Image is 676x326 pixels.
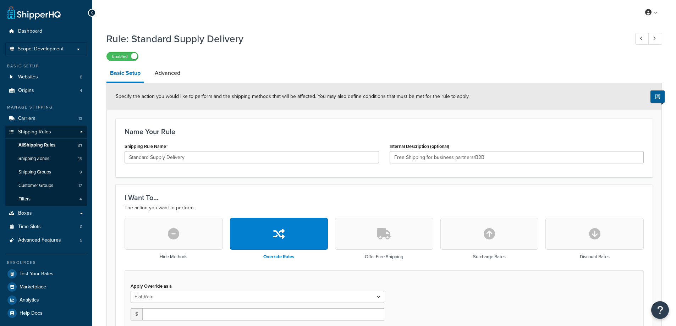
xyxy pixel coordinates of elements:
li: Websites [5,71,87,84]
span: Shipping Groups [18,169,51,175]
span: 4 [80,88,82,94]
span: Websites [18,74,38,80]
h3: I Want To... [125,194,644,201]
a: Advanced Features5 [5,234,87,247]
label: Enabled [107,52,138,61]
span: 13 [78,156,82,162]
span: $ [131,308,142,320]
span: Advanced Features [18,237,61,243]
span: 5 [80,237,82,243]
span: 8 [80,74,82,80]
span: 4 [79,196,82,202]
a: Boxes [5,207,87,220]
li: Advanced Features [5,234,87,247]
h1: Rule: Standard Supply Delivery [106,32,622,46]
div: Manage Shipping [5,104,87,110]
span: Analytics [20,297,39,303]
h3: Override Rates [263,254,294,259]
a: AllShipping Rules21 [5,139,87,152]
li: Customer Groups [5,179,87,192]
span: All Shipping Rules [18,142,55,148]
a: Basic Setup [106,65,144,83]
li: Shipping Groups [5,166,87,179]
li: Shipping Rules [5,126,87,206]
div: Basic Setup [5,63,87,69]
span: Dashboard [18,28,42,34]
span: 21 [78,142,82,148]
span: Boxes [18,210,32,216]
a: Shipping Rules [5,126,87,139]
button: Show Help Docs [650,90,665,103]
a: Analytics [5,294,87,306]
span: Scope: Development [18,46,64,52]
div: Resources [5,260,87,266]
span: 13 [78,116,82,122]
label: Apply Override as a [131,283,172,289]
a: Filters4 [5,193,87,206]
a: Shipping Zones13 [5,152,87,165]
a: Time Slots0 [5,220,87,233]
li: Origins [5,84,87,97]
span: Specify the action you would like to perform and the shipping methods that will be affected. You ... [116,93,469,100]
span: 0 [80,224,82,230]
li: Filters [5,193,87,206]
a: Carriers13 [5,112,87,125]
a: Next Record [648,33,662,45]
a: Advanced [151,65,184,82]
span: Carriers [18,116,35,122]
h3: Discount Rates [580,254,610,259]
h3: Surcharge Rates [473,254,506,259]
span: Help Docs [20,310,43,316]
a: Websites8 [5,71,87,84]
span: Marketplace [20,284,46,290]
span: 9 [79,169,82,175]
li: Carriers [5,112,87,125]
a: Origins4 [5,84,87,97]
h3: Hide Methods [160,254,187,259]
span: Test Your Rates [20,271,54,277]
span: Origins [18,88,34,94]
span: Customer Groups [18,183,53,189]
h3: Name Your Rule [125,128,644,136]
a: Customer Groups17 [5,179,87,192]
span: Shipping Zones [18,156,49,162]
a: Help Docs [5,307,87,320]
label: Internal Description (optional) [390,144,449,149]
span: Filters [18,196,31,202]
h3: Offer Free Shipping [365,254,403,259]
span: 17 [78,183,82,189]
a: Test Your Rates [5,267,87,280]
span: Shipping Rules [18,129,51,135]
a: Dashboard [5,25,87,38]
a: Previous Record [635,33,649,45]
li: Time Slots [5,220,87,233]
span: Time Slots [18,224,41,230]
li: Shipping Zones [5,152,87,165]
a: Marketplace [5,281,87,293]
p: The action you want to perform. [125,204,644,212]
a: Shipping Groups9 [5,166,87,179]
label: Shipping Rule Name [125,144,168,149]
button: Open Resource Center [651,301,669,319]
